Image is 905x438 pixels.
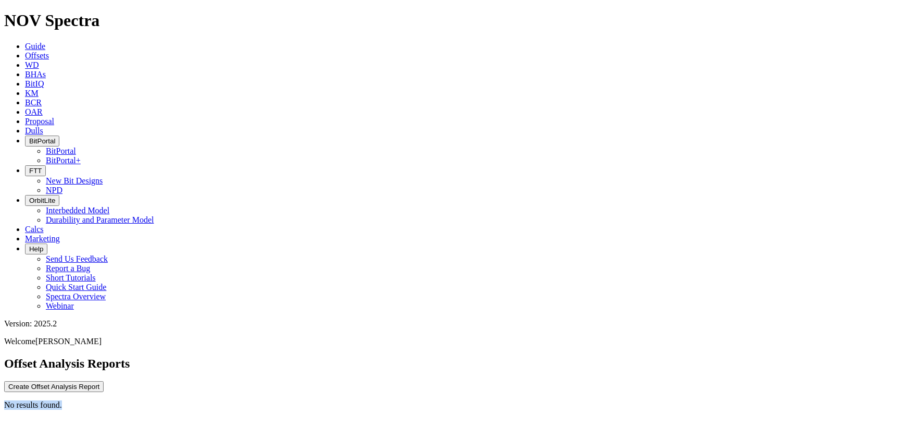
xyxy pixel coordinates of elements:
[4,11,901,30] h1: NOV Spectra
[25,98,42,107] a: BCR
[25,234,60,243] a: Marketing
[25,70,46,79] a: BHAs
[46,176,103,185] a: New Bit Designs
[46,206,109,215] a: Interbedded Model
[4,357,901,371] h2: Offset Analysis Reports
[4,319,901,328] div: Version: 2025.2
[46,186,62,194] a: NPD
[46,254,108,263] a: Send Us Feedback
[4,381,104,392] button: Create Offset Analysis Report
[25,225,44,234] a: Calcs
[25,107,43,116] a: OAR
[29,167,42,175] span: FTT
[25,79,44,88] a: BitIQ
[46,156,81,165] a: BitPortal+
[25,195,59,206] button: OrbitLite
[46,215,154,224] a: Durability and Parameter Model
[4,400,901,410] p: No results found.
[35,337,102,346] span: [PERSON_NAME]
[46,147,76,155] a: BitPortal
[25,165,46,176] button: FTT
[4,337,901,346] p: Welcome
[46,292,106,301] a: Spectra Overview
[25,89,39,98] a: KM
[46,301,74,310] a: Webinar
[25,51,49,60] a: Offsets
[25,42,45,51] a: Guide
[29,137,55,145] span: BitPortal
[46,283,106,291] a: Quick Start Guide
[25,136,59,147] button: BitPortal
[46,273,96,282] a: Short Tutorials
[46,264,90,273] a: Report a Bug
[25,244,47,254] button: Help
[25,60,39,69] a: WD
[25,126,43,135] a: Dulls
[29,197,55,204] span: OrbitLite
[29,245,43,253] span: Help
[25,117,54,126] a: Proposal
